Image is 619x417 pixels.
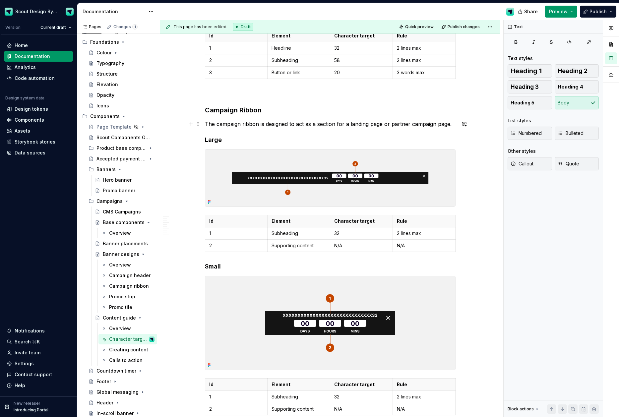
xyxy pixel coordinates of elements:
[334,32,389,39] p: Character target
[109,262,131,268] div: Overview
[4,358,73,369] a: Settings
[86,90,157,100] a: Opacity
[558,130,584,137] span: Bulleted
[4,148,73,158] a: Data sources
[4,380,73,391] button: Help
[448,24,480,30] span: Publish changes
[334,406,389,412] p: N/A
[109,283,149,289] div: Campaign ribbon
[103,208,141,215] div: CMS Campaigns
[580,6,616,18] button: Publish
[86,376,157,387] a: Footer
[5,25,21,30] div: Version
[66,8,74,16] img: Design Ops
[86,387,157,397] a: Global messaging
[511,84,539,90] span: Heading 3
[397,406,451,412] p: N/A
[506,8,514,16] img: Design Ops
[86,100,157,111] a: Icons
[15,360,34,367] div: Settings
[4,115,73,125] a: Components
[98,323,157,334] a: Overview
[508,80,552,93] button: Heading 3
[96,399,113,406] div: Header
[92,313,157,323] a: Content guide
[80,37,157,47] div: Foundations
[272,393,326,400] p: Subheading
[4,51,73,62] a: Documentation
[397,32,451,39] p: Rule
[86,397,157,408] a: Header
[96,124,132,130] div: Page Template
[15,128,30,134] div: Assets
[113,24,138,30] div: Changes
[508,148,536,154] div: Other styles
[92,207,157,217] a: CMS Campaigns
[205,136,456,144] h4: Large
[272,45,326,51] p: Headline
[511,130,542,137] span: Numbered
[508,96,552,109] button: Heading 5
[98,270,157,281] a: Campaign header
[4,336,73,347] button: Search ⌘K
[397,69,451,76] p: 3 words max
[272,406,326,412] p: Supporting content
[555,127,599,140] button: Bulleted
[90,113,120,120] div: Components
[90,39,119,45] div: Foundations
[397,393,451,400] p: 2 lines max
[241,24,251,30] span: Draft
[86,58,157,69] a: Typography
[4,40,73,51] a: Home
[92,238,157,249] a: Banner placements
[15,75,55,82] div: Code automation
[334,230,389,237] p: 32
[1,4,76,19] button: Scout Design SystemDesign Ops
[98,355,157,366] a: Calls to action
[558,68,588,74] span: Heading 2
[272,242,326,249] p: Supporting content
[272,69,326,76] p: Button or link
[4,104,73,114] a: Design tokens
[209,218,264,224] p: Id
[209,242,264,249] p: 2
[96,378,111,385] div: Footer
[4,62,73,73] a: Analytics
[109,336,148,342] div: Character targets
[4,326,73,336] button: Notifications
[439,22,483,31] button: Publish changes
[96,81,118,88] div: Elevation
[555,64,599,78] button: Heading 2
[209,393,264,400] p: 1
[508,64,552,78] button: Heading 1
[397,218,451,224] p: Rule
[103,240,148,247] div: Banner placements
[96,92,114,98] div: Opacity
[109,230,131,236] div: Overview
[98,260,157,270] a: Overview
[86,79,157,90] a: Elevation
[209,45,264,51] p: 1
[96,134,151,141] div: Scout Components Overview
[205,120,456,128] p: The campaign ribbon is designed to act as a section for a landing page or partner campaign page.
[397,22,437,31] button: Quick preview
[397,381,451,388] p: Rule
[555,80,599,93] button: Heading 4
[14,401,40,406] p: New release!
[96,368,136,374] div: Countdown timer
[92,185,157,196] a: Promo banner
[96,102,109,109] div: Icons
[96,71,118,77] div: Structure
[4,126,73,136] a: Assets
[92,249,157,260] a: Banner designs
[272,230,326,237] p: Subheading
[397,242,451,249] p: N/A
[86,143,157,153] div: Product base components
[209,57,264,64] p: 2
[4,73,73,84] a: Code automation
[272,32,326,39] p: Element
[209,69,264,76] p: 3
[15,117,44,123] div: Components
[82,24,101,30] div: Pages
[109,357,143,364] div: Calls to action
